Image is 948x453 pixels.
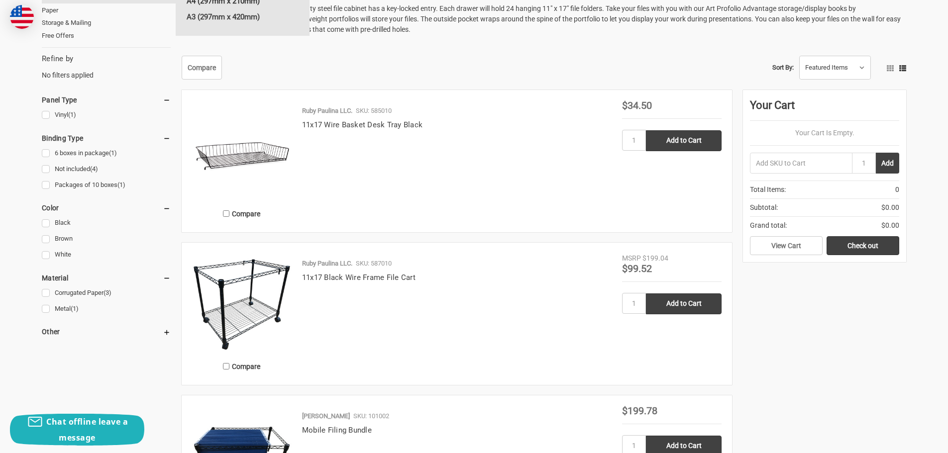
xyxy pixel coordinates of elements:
[42,272,171,284] h5: Material
[192,358,292,374] label: Compare
[42,29,171,42] a: Free Offers
[109,149,117,157] span: (1)
[356,259,392,269] p: SKU: 587010
[750,236,823,255] a: View Cart
[223,210,229,217] input: Compare
[42,147,171,160] a: 6 boxes in package
[42,232,171,246] a: Brown
[827,236,899,255] a: Check out
[646,130,722,151] input: Add to Cart
[42,179,171,192] a: Packages of 10 boxes
[750,184,786,195] span: Total Items:
[42,326,171,338] h5: Other
[353,411,389,421] p: SKU: 101002
[772,60,794,75] label: Sort By:
[182,4,901,33] span: Each cabinet on our two-drawer heavy-duty steel file cabinet has a key-locked entry. Each drawer ...
[42,216,171,230] a: Black
[750,202,778,213] span: Subtotal:
[42,4,171,17] a: Paper
[622,263,652,274] span: $99.52
[192,100,292,200] img: 11x17 Wire Basket Desk Tray Black
[42,163,171,176] a: Not included
[895,184,899,195] span: 0
[223,363,229,369] input: Compare
[750,153,852,174] input: Add SKU to Cart
[622,405,657,417] span: $199.78
[68,111,76,118] span: (1)
[302,120,422,129] a: 11x17 Wire Basket Desk Tray Black
[46,416,128,443] span: Chat offline leave a message
[10,5,34,29] img: duty and tax information for United States
[42,108,171,122] a: Vinyl
[176,9,310,25] a: A3 (297mm x 420mm)
[192,253,292,353] img: 11x17 Black Wire Frame File Cart
[302,273,416,282] a: 11x17 Black Wire Frame File Cart
[622,99,652,111] span: $34.50
[881,220,899,231] span: $0.00
[750,128,899,138] p: Your Cart Is Empty.
[42,94,171,106] h5: Panel Type
[42,248,171,262] a: White
[42,202,171,214] h5: Color
[117,181,125,188] span: (1)
[646,293,722,314] input: Add to Cart
[192,205,292,222] label: Compare
[302,411,350,421] p: [PERSON_NAME]
[302,259,352,269] p: Ruby Paulina LLC.
[104,289,111,296] span: (3)
[42,302,171,316] a: Metal
[42,53,171,65] h5: Refine by
[302,426,372,435] a: Mobile Filing Bundle
[182,56,222,80] a: Compare
[42,53,171,80] div: No filters applied
[881,202,899,213] span: $0.00
[90,165,98,173] span: (4)
[642,254,668,262] span: $199.04
[302,106,352,116] p: Ruby Paulina LLC.
[10,414,144,446] button: Chat offline leave a message
[356,106,392,116] p: SKU: 585010
[71,305,79,312] span: (1)
[876,153,899,174] button: Add
[42,16,171,29] a: Storage & Mailing
[42,286,171,300] a: Corrugated Paper
[622,253,641,264] div: MSRP
[750,97,899,121] div: Your Cart
[866,426,948,453] iframe: Google Customer Reviews
[42,132,171,144] h5: Binding Type
[750,220,787,231] span: Grand total:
